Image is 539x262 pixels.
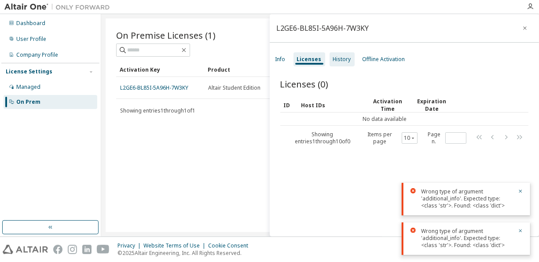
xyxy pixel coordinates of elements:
button: 10 [404,135,415,142]
div: L2GE6-BL85I-5A96H-7W3KY [277,25,369,32]
span: On Premise Licenses (1) [116,29,216,41]
div: Privacy [117,242,143,249]
span: Showing entries 1 through 1 of 1 [120,107,195,114]
span: Licenses (0) [280,78,329,90]
div: Dashboard [16,20,45,27]
span: Altair Student Edition [208,84,260,91]
img: altair_logo.svg [3,245,48,254]
div: License Settings [6,68,52,75]
img: youtube.svg [97,245,110,254]
p: © 2025 Altair Engineering, Inc. All Rights Reserved. [117,249,253,257]
div: Wrong type of argument 'additional_info'. Expected type: <class 'str'>. Found: <class 'dict'> [421,188,513,209]
div: On Prem [16,98,40,106]
div: Cookie Consent [208,242,253,249]
div: Activation Key [120,62,201,76]
div: History [333,56,351,63]
div: Info [275,56,286,63]
span: Page n. [425,131,466,145]
div: ID [284,98,294,112]
a: L2GE6-BL85I-5A96H-7W3KY [120,84,188,91]
img: instagram.svg [68,245,77,254]
img: linkedin.svg [82,245,92,254]
img: Altair One [4,3,114,11]
div: Offline Activation [363,56,405,63]
div: Activation Time [369,98,406,113]
div: User Profile [16,36,46,43]
div: Wrong type of argument 'additional_info'. Expected type: <class 'str'>. Found: <class 'dict'> [421,228,513,249]
div: Host IDs [301,98,363,112]
div: Company Profile [16,51,58,58]
div: Expiration Date [413,98,450,113]
div: Licenses [297,56,322,63]
span: Showing entries 1 through 10 of 0 [295,131,350,145]
td: No data available [280,113,489,126]
span: Items per page [361,131,417,145]
img: facebook.svg [53,245,62,254]
div: Managed [16,84,40,91]
div: Product [208,62,289,76]
div: Website Terms of Use [143,242,208,249]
